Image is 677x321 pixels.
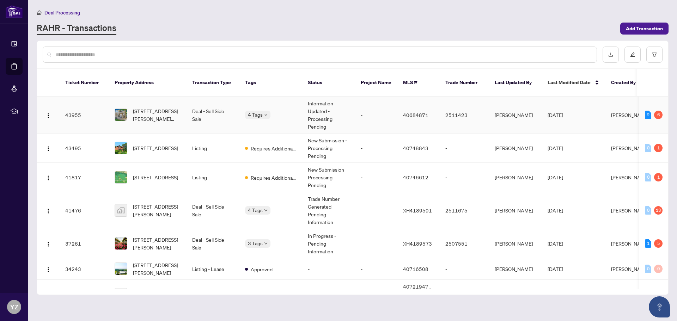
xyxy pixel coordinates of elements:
[60,97,109,134] td: 43955
[654,206,663,215] div: 13
[251,265,273,273] span: Approved
[611,266,649,272] span: [PERSON_NAME]
[37,22,116,35] a: RAHR - Transactions
[654,111,663,119] div: 6
[302,258,355,280] td: -
[440,134,489,163] td: -
[620,23,669,35] button: Add Transaction
[440,97,489,134] td: 2511423
[403,266,428,272] span: 40716508
[403,145,428,151] span: 40748843
[489,192,542,229] td: [PERSON_NAME]
[133,173,178,181] span: [STREET_ADDRESS]
[302,69,355,97] th: Status
[355,280,397,309] td: -
[548,145,563,151] span: [DATE]
[548,174,563,180] span: [DATE]
[45,208,51,214] img: Logo
[187,69,239,97] th: Transaction Type
[302,192,355,229] td: Trade Number Generated - Pending Information
[109,69,187,97] th: Property Address
[45,267,51,272] img: Logo
[60,134,109,163] td: 43495
[264,242,268,245] span: down
[187,229,239,258] td: Deal - Sell Side Sale
[440,69,489,97] th: Trade Number
[6,5,23,18] img: logo
[60,192,109,229] td: 41476
[133,203,181,218] span: [STREET_ADDRESS][PERSON_NAME]
[239,69,302,97] th: Tags
[43,263,54,274] button: Logo
[605,69,648,97] th: Created By
[611,174,649,180] span: [PERSON_NAME]
[489,97,542,134] td: [PERSON_NAME]
[611,112,649,118] span: [PERSON_NAME]
[646,47,663,63] button: filter
[645,144,651,152] div: 0
[302,280,355,309] td: -
[115,171,127,183] img: thumbnail-img
[355,229,397,258] td: -
[43,205,54,216] button: Logo
[355,192,397,229] td: -
[115,109,127,121] img: thumbnail-img
[37,10,42,15] span: home
[630,52,635,57] span: edit
[115,204,127,216] img: thumbnail-img
[60,229,109,258] td: 37261
[652,52,657,57] span: filter
[302,229,355,258] td: In Progress - Pending Information
[645,206,651,215] div: 0
[133,261,181,277] span: [STREET_ADDRESS][PERSON_NAME]
[43,142,54,154] button: Logo
[645,265,651,273] div: 0
[624,47,641,63] button: edit
[489,229,542,258] td: [PERSON_NAME]
[355,163,397,192] td: -
[43,109,54,121] button: Logo
[403,283,434,305] span: 40721947 , 40721951 , x 12106971
[60,280,109,309] td: 32379
[548,266,563,272] span: [DATE]
[133,107,181,123] span: [STREET_ADDRESS][PERSON_NAME][PERSON_NAME]
[187,258,239,280] td: Listing - Lease
[133,286,181,302] span: [STREET_ADDRESS][PERSON_NAME]
[43,289,54,300] button: Logo
[403,174,428,180] span: 40746612
[115,288,127,300] img: thumbnail-img
[440,163,489,192] td: -
[403,240,432,247] span: XH4189573
[548,79,591,86] span: Last Modified Date
[654,265,663,273] div: 0
[60,258,109,280] td: 34243
[645,173,651,181] div: 0
[489,134,542,163] td: [PERSON_NAME]
[654,239,663,248] div: 5
[251,144,297,152] span: Requires Additional Docs
[187,134,239,163] td: Listing
[44,10,80,16] span: Deal Processing
[45,146,51,152] img: Logo
[264,113,268,117] span: down
[115,263,127,275] img: thumbnail-img
[43,172,54,183] button: Logo
[611,207,649,214] span: [PERSON_NAME]
[133,144,178,152] span: [STREET_ADDRESS]
[440,258,489,280] td: -
[355,69,397,97] th: Project Name
[115,142,127,154] img: thumbnail-img
[187,280,239,309] td: Listing
[611,145,649,151] span: [PERSON_NAME]
[645,111,651,119] div: 2
[115,237,127,249] img: thumbnail-img
[654,144,663,152] div: 1
[489,258,542,280] td: [PERSON_NAME]
[542,69,605,97] th: Last Modified Date
[355,134,397,163] td: -
[645,239,651,248] div: 1
[440,229,489,258] td: 2507551
[10,302,18,312] span: YZ
[654,173,663,181] div: 1
[548,240,563,247] span: [DATE]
